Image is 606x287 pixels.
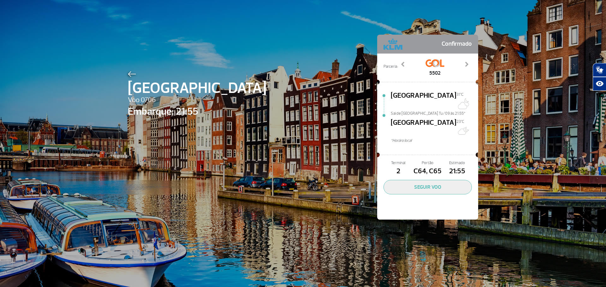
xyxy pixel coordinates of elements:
[593,63,606,77] button: Abrir tradutor de língua de sinais.
[383,64,398,70] span: Parceria:
[391,111,478,115] span: Sai de [GEOGRAPHIC_DATA] Tu/09 às 21:55*
[391,118,456,138] span: [GEOGRAPHIC_DATA]
[456,119,464,124] span: 23°C
[593,77,606,91] button: Abrir recursos assistivos.
[413,166,442,177] span: C64, C65
[443,166,472,177] span: 21:55
[128,77,266,100] span: [GEOGRAPHIC_DATA]
[383,180,472,194] button: SEGUIR VOO
[443,160,472,166] span: Estimado
[456,124,469,137] img: Muitas nuvens
[593,63,606,91] div: Plugin de acessibilidade da Hand Talk.
[383,166,413,177] span: 2
[456,97,469,110] img: Algumas nuvens
[442,38,472,50] span: Confirmado
[456,92,464,97] span: 31°C
[128,104,266,119] span: Embarque: 21:55
[128,95,266,106] span: Voo 0706
[425,69,444,77] span: 5502
[391,90,456,111] span: [GEOGRAPHIC_DATA]
[383,160,413,166] span: Terminal
[413,160,442,166] span: Portão
[391,138,478,144] span: *Horáro local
